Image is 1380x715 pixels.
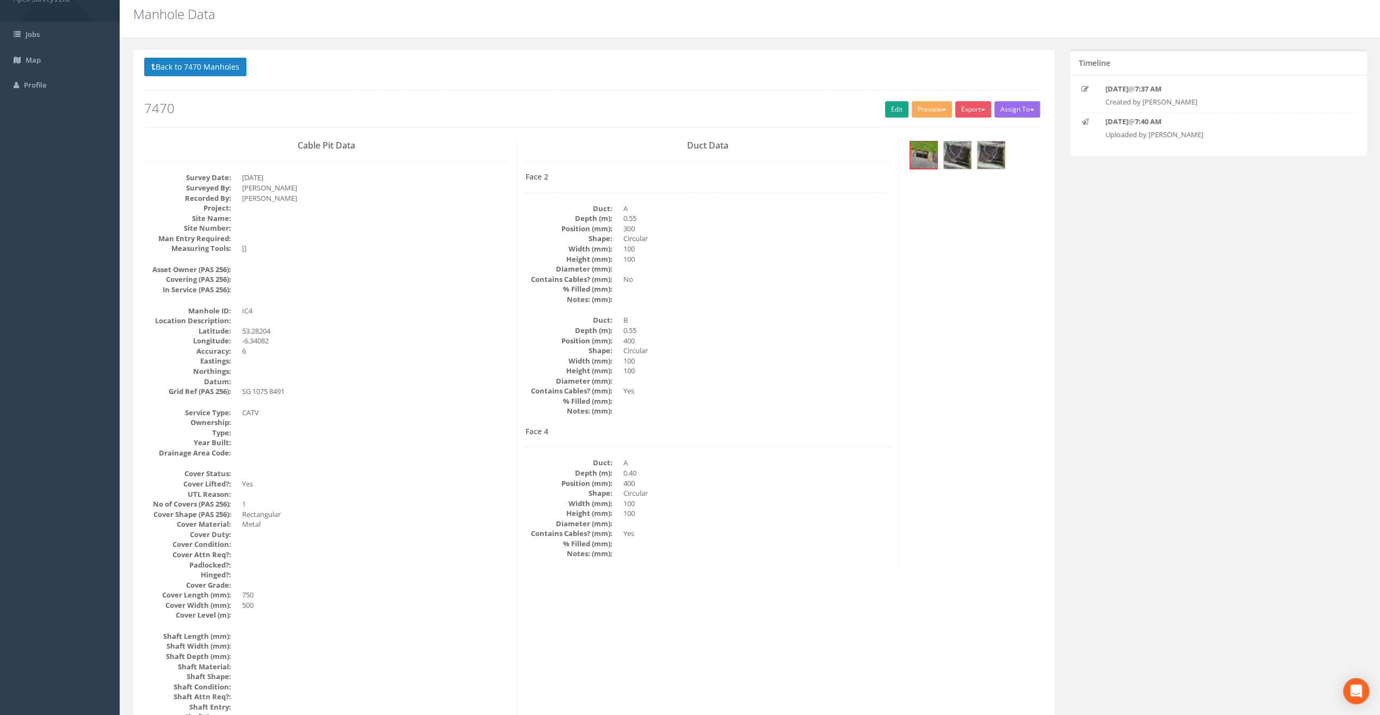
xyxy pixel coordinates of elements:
dt: Cover Length (mm): [144,590,231,600]
h5: Timeline [1079,59,1110,67]
dd: 100 [623,498,890,509]
dd: 300 [623,224,890,234]
dd: 53.28204 [242,326,509,336]
dd: 750 [242,590,509,600]
dt: Type: [144,428,231,438]
dt: Measuring Tools: [144,243,231,254]
dt: Shaft Material: [144,662,231,672]
dd: Yes [623,386,890,396]
dt: Cover Condition: [144,539,231,550]
dt: Duct: [525,204,612,214]
h2: 7470 [144,101,1043,115]
dt: Diameter (mm): [525,376,612,386]
dt: Hinged?: [144,570,231,580]
button: Export [955,101,991,118]
dt: Shaft Condition: [144,682,231,692]
dt: Notes: (mm): [525,548,612,559]
p: Created by [PERSON_NAME] [1105,97,1331,107]
div: Open Intercom Messenger [1343,678,1369,704]
dt: Position (mm): [525,336,612,346]
dt: Shaft Shape: [144,671,231,682]
dt: Contains Cables? (mm): [525,386,612,396]
dt: Padlocked?: [144,560,231,570]
dt: % Filled (mm): [525,284,612,294]
dt: Cover Lifted?: [144,479,231,489]
span: Profile [24,80,46,90]
dt: Site Name: [144,213,231,224]
dt: Notes: (mm): [525,406,612,416]
dd: 100 [623,254,890,264]
strong: 7:40 AM [1135,116,1161,126]
dd: 100 [623,366,890,376]
img: 400e88b4-333c-22ba-e72f-ab84d9eed746_cf272321-c3e4-b2e9-9337-3647db7f69c5_thumb.jpg [977,141,1005,169]
dt: Position (mm): [525,478,612,489]
dt: Longitude: [144,336,231,346]
h3: Duct Data [525,141,890,151]
img: 400e88b4-333c-22ba-e72f-ab84d9eed746_99a38d7b-5a0d-fa05-26e0-dfb59718e2c3_thumb.jpg [944,141,971,169]
dt: Recorded By: [144,193,231,204]
dd: B [623,315,890,325]
dd: Circular [623,488,890,498]
dt: Cover Level (m): [144,610,231,620]
a: Edit [885,101,908,118]
dt: Shaft Width (mm): [144,641,231,651]
dd: CATV [242,408,509,418]
dt: Ownership: [144,417,231,428]
button: Back to 7470 Manholes [144,58,246,76]
h2: Manhole Data [133,7,1158,21]
dt: Shape: [525,233,612,244]
dt: Survey Date: [144,172,231,183]
dt: Contains Cables? (mm): [525,274,612,285]
dt: Year Built: [144,437,231,448]
dt: Height (mm): [525,254,612,264]
dd: 100 [623,244,890,254]
dt: Width (mm): [525,356,612,366]
dt: Height (mm): [525,366,612,376]
dd: [PERSON_NAME] [242,193,509,204]
dt: Covering (PAS 256): [144,274,231,285]
dd: 400 [623,336,890,346]
dd: 100 [623,356,890,366]
dt: Surveyed By: [144,183,231,193]
strong: [DATE] [1105,116,1128,126]
dt: Site Number: [144,223,231,233]
dt: Duct: [525,458,612,468]
dt: Cover Grade: [144,580,231,590]
dd: Yes [623,528,890,539]
dt: No of Covers (PAS 256): [144,499,231,509]
h4: Face 4 [525,427,890,435]
p: @ [1105,116,1331,127]
dt: Cover Material: [144,519,231,529]
dt: Cover Attn Req?: [144,550,231,560]
dt: Location Description: [144,316,231,326]
dt: Drainage Area Code: [144,448,231,458]
dd: [DATE] [242,172,509,183]
span: Jobs [26,29,40,39]
dt: In Service (PAS 256): [144,285,231,295]
dt: Shape: [525,346,612,356]
dt: % Filled (mm): [525,539,612,549]
dd: IC4 [242,306,509,316]
dd: 100 [623,508,890,519]
dt: Shape: [525,488,612,498]
dt: Depth (m): [525,468,612,478]
dd: Yes [242,479,509,489]
dt: Width (mm): [525,498,612,509]
dt: Accuracy: [144,346,231,356]
dd: -6.34082 [242,336,509,346]
dd: No [623,274,890,285]
dt: Shaft Attn Req?: [144,692,231,702]
button: Assign To [994,101,1040,118]
dt: Diameter (mm): [525,519,612,529]
dt: Shaft Length (mm): [144,631,231,642]
dt: Duct: [525,315,612,325]
dd: 6 [242,346,509,356]
dt: Grid Ref (PAS 256): [144,386,231,397]
h4: Face 2 [525,172,890,181]
dt: % Filled (mm): [525,396,612,406]
dt: Asset Owner (PAS 256): [144,264,231,275]
dd: A [623,458,890,468]
dt: Cover Shape (PAS 256): [144,509,231,520]
img: 400e88b4-333c-22ba-e72f-ab84d9eed746_7b9d59e2-3214-d195-2d26-f1bbeca49d09_thumb.jpg [910,141,937,169]
dd: 400 [623,478,890,489]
